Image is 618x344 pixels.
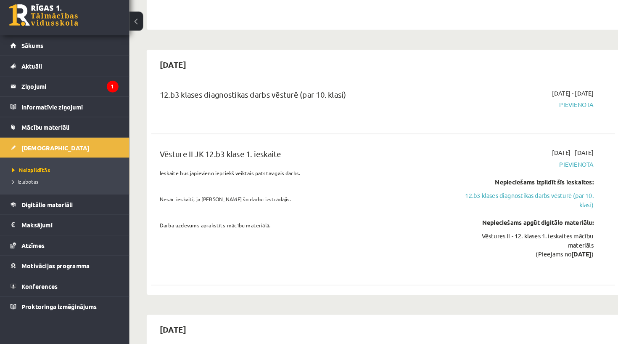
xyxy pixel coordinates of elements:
a: Sākums [11,45,116,64]
a: Aktuāli [11,65,116,84]
span: Konferences [21,284,57,292]
a: Konferences [11,278,116,298]
strong: [DATE] [555,253,574,261]
a: 12.b3 klases diagnostikas darbs vēsturē (par 10. klasi) [444,196,576,213]
div: 12.b3 klases diagnostikas darbs vēsturē (par 10. klasi) [156,96,432,112]
a: [DEMOGRAPHIC_DATA] [11,144,116,163]
span: Pievienota [444,108,576,117]
span: Izlabotās [13,183,38,190]
span: Motivācijas programma [21,264,88,272]
a: Proktoringa izmēģinājums [11,298,116,317]
span: [DATE] - [DATE] [536,154,576,163]
a: Mācību materiāli [11,124,116,144]
legend: Informatīvie ziņojumi [21,104,116,124]
legend: Maksājumi [21,219,116,238]
span: Aktuāli [21,71,42,78]
a: Ziņojumi1 [11,85,116,104]
span: Atzīmes [21,245,44,252]
span: Pievienota [444,165,576,174]
div: Vēsture II JK 12.b3 klase 1. ieskaite [156,154,432,170]
div: Vēstures II - 12. klases 1. ieskaites mācību materiāls (Pieejams no ) [444,235,576,261]
legend: Ziņojumi [21,85,116,104]
span: Mācību materiāli [21,130,68,138]
a: Izlabotās [13,183,118,190]
span: [DATE] - [DATE] [536,96,576,105]
a: Informatīvie ziņojumi [11,104,116,124]
a: Rīgas 1. Tālmācības vidusskola [9,15,77,36]
a: Atzīmes [11,239,116,258]
span: Digitālie materiāli [21,205,71,213]
p: Darba uzdevums aprakstīts mācību materiālā. [156,225,432,233]
a: Digitālie materiāli [11,199,116,219]
a: Motivācijas programma [11,259,116,278]
i: 1 [104,89,116,100]
h2: [DATE] [147,320,190,340]
p: Ieskaitē būs jāpievieno iepriekš veiktais patstāvīgais darbs. [156,175,432,182]
div: Nepieciešams izpildīt šīs ieskaites: [444,183,576,192]
span: Sākums [21,51,43,59]
p: Nesāc ieskaiti, ja [PERSON_NAME] šo darbu izstrādājis. [156,200,432,208]
a: Maksājumi [11,219,116,238]
span: Proktoringa izmēģinājums [21,304,95,312]
span: [DEMOGRAPHIC_DATA] [21,150,87,157]
div: Nepieciešams apgūt digitālo materiālu: [444,222,576,231]
a: Neizpildītās [13,172,118,179]
span: Neizpildītās [13,172,49,179]
h2: [DATE] [147,63,190,83]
